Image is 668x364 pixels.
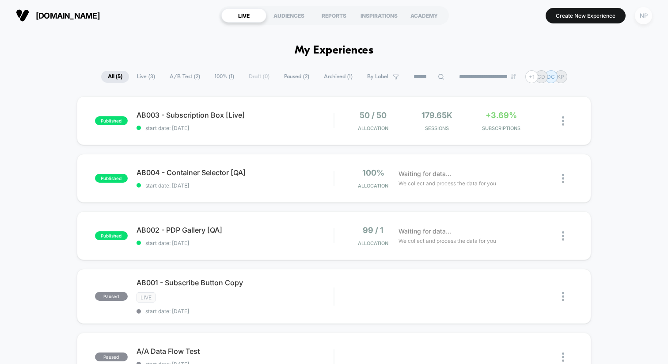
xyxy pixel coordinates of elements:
[547,73,555,80] p: DC
[95,292,128,301] span: paused
[362,168,384,177] span: 100%
[562,116,564,126] img: close
[163,71,207,83] span: A/B Test ( 2 )
[137,240,334,246] span: start date: [DATE]
[367,73,388,80] span: By Label
[358,240,388,246] span: Allocation
[357,8,402,23] div: INSPIRATIONS
[511,74,516,79] img: end
[266,8,311,23] div: AUDIENCES
[13,8,102,23] button: [DOMAIN_NAME]
[137,278,334,287] span: AB001 - Subscribe Button Copy
[295,44,374,57] h1: My Experiences
[137,168,334,177] span: AB004 - Container Selector [QA]
[16,9,29,22] img: Visually logo
[399,226,451,236] span: Waiting for data...
[36,11,100,20] span: [DOMAIN_NAME]
[399,169,451,179] span: Waiting for data...
[130,71,162,83] span: Live ( 3 )
[277,71,316,83] span: Paused ( 2 )
[562,174,564,183] img: close
[537,73,545,80] p: CD
[421,111,452,120] span: 179.65k
[137,308,334,314] span: start date: [DATE]
[95,353,128,361] span: paused
[101,71,129,83] span: All ( 5 )
[317,71,359,83] span: Archived ( 1 )
[358,183,388,189] span: Allocation
[221,8,266,23] div: LIVE
[358,125,388,131] span: Allocation
[562,353,564,362] img: close
[137,125,334,131] span: start date: [DATE]
[208,71,241,83] span: 100% ( 1 )
[95,174,128,183] span: published
[407,125,467,131] span: Sessions
[562,231,564,241] img: close
[525,70,538,83] div: + 1
[363,226,383,235] span: 99 / 1
[360,111,387,120] span: 50 / 50
[557,73,564,80] p: KP
[562,292,564,301] img: close
[399,237,496,245] span: We collect and process the data for you
[311,8,357,23] div: REPORTS
[546,8,626,23] button: Create New Experience
[635,7,652,24] div: NP
[137,226,334,234] span: AB002 - PDP Gallery [QA]
[95,116,128,125] span: published
[95,231,128,240] span: published
[137,182,334,189] span: start date: [DATE]
[402,8,447,23] div: ACADEMY
[399,179,496,188] span: We collect and process the data for you
[137,347,334,356] span: A/A Data Flow Test
[137,111,334,119] span: AB003 - Subscription Box [Live]
[486,111,517,120] span: +3.69%
[471,125,531,131] span: SUBSCRIPTIONS
[632,7,655,25] button: NP
[137,292,156,303] span: LIVE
